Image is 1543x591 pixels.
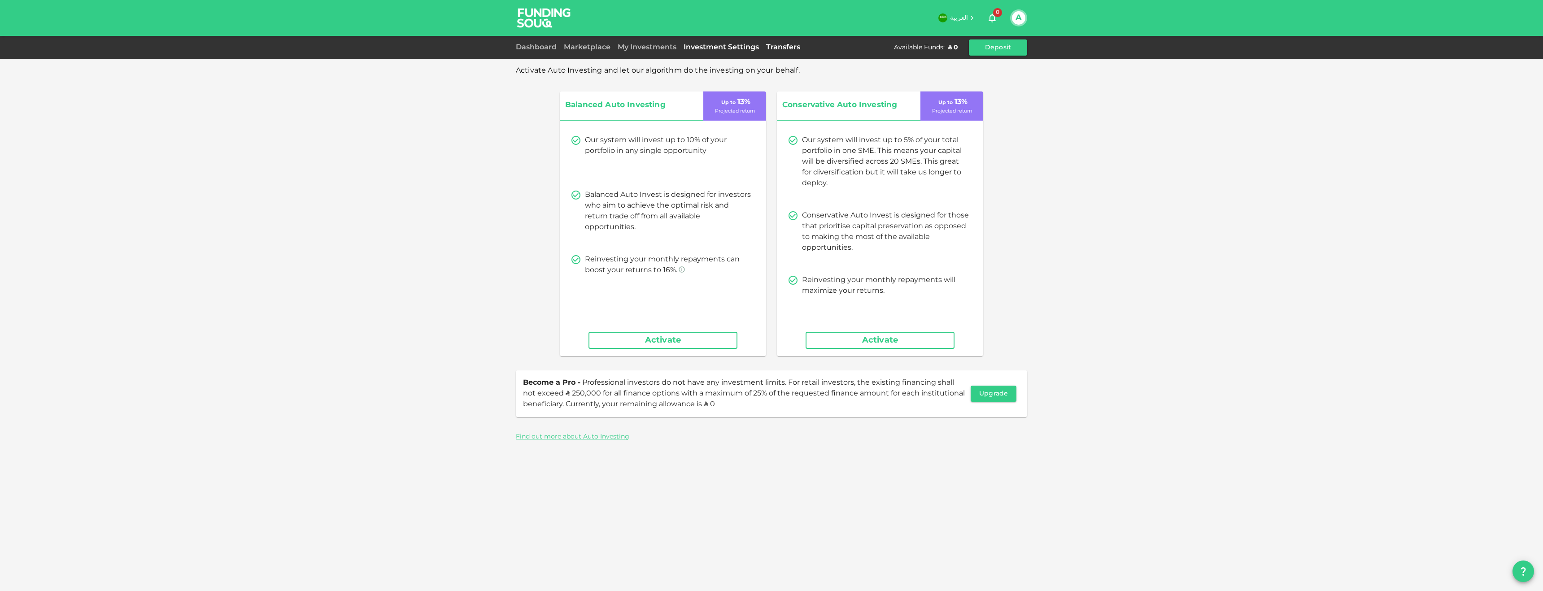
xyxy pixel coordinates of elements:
[680,44,763,51] a: Investment Settings
[523,379,580,386] span: Become a Pro -
[782,99,903,112] span: Conservative Auto Investing
[565,99,686,112] span: Balanced Auto Investing
[983,9,1001,27] button: 0
[715,108,755,115] p: Projected return
[938,100,953,105] span: Up to
[1512,561,1534,582] button: question
[585,190,752,233] p: Balanced Auto Invest is designed for investors who aim to achieve the optimal risk and return tra...
[802,210,969,253] p: Conservative Auto Invest is designed for those that prioritise capital preservation as opposed to...
[560,44,614,51] a: Marketplace
[932,108,972,115] p: Projected return
[588,332,737,349] button: Activate
[614,44,680,51] a: My Investments
[948,43,958,52] div: ʢ 0
[802,135,969,189] p: Our system will invest up to 5% of your total portfolio in one SME. This means your capital will ...
[585,135,752,156] p: Our system will invest up to 10% of your portfolio in any single opportunity
[719,97,750,108] p: 13 %
[1012,11,1025,25] button: A
[993,8,1002,17] span: 0
[516,44,560,51] a: Dashboard
[516,434,629,440] a: Find out more about Auto Investing
[516,67,800,74] span: Activate Auto Investing and let our algorithm do the investing on your behalf.
[585,254,752,276] p: Reinvesting your monthly repayments can boost your returns to 16%.
[894,43,945,52] div: Available Funds :
[950,15,968,21] span: العربية
[802,275,969,296] p: Reinvesting your monthly repayments will maximize your returns.
[721,100,736,105] span: Up to
[937,97,968,108] p: 13 %
[523,379,965,408] span: Professional investors do not have any investment limits. For retail investors, the existing fina...
[806,332,955,349] button: Activate
[763,44,804,51] a: Transfers
[971,386,1016,402] button: Upgrade
[938,13,947,22] img: flag-sa.b9a346574cdc8950dd34b50780441f57.svg
[969,39,1027,56] button: Deposit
